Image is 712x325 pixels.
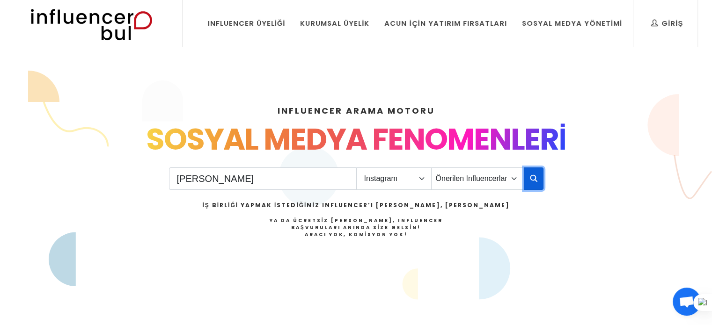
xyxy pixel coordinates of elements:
strong: Aracı Yok, Komisyon Yok! [305,231,408,238]
div: SOSYAL MEDYA FENOMENLERİ [53,117,660,162]
h4: Ya da Ücretsiz [PERSON_NAME], Influencer Başvuruları Anında Size Gelsin! [202,217,509,238]
div: Influencer Üyeliği [208,18,286,29]
input: Search [169,167,357,190]
div: Giriş [651,18,683,29]
div: Acun İçin Yatırım Fırsatları [384,18,506,29]
div: Açık sohbet [673,288,701,316]
div: Sosyal Medya Yönetimi [522,18,622,29]
h4: INFLUENCER ARAMA MOTORU [53,104,660,117]
div: Kurumsal Üyelik [300,18,369,29]
h2: İş Birliği Yapmak İstediğiniz Influencer’ı [PERSON_NAME], [PERSON_NAME] [202,201,509,209]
